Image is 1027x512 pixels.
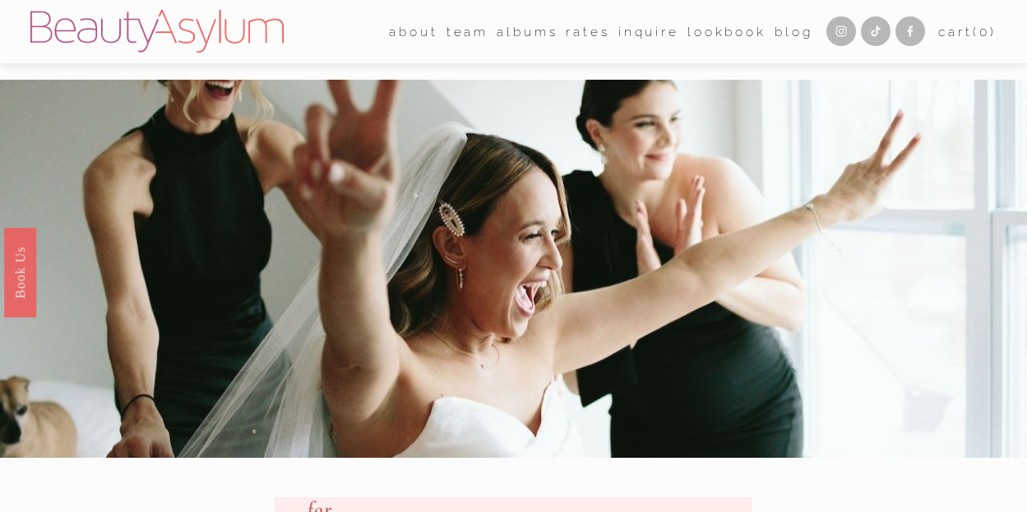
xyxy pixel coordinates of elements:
[497,19,557,44] a: albums
[687,19,766,44] a: Lookbook
[826,16,856,46] a: Instagram
[389,21,437,44] span: about
[30,10,283,53] img: Beauty Asylum | Bridal Hair &amp; Makeup Charlotte &amp; Atlanta
[446,21,489,44] span: team
[566,19,609,44] a: Rates
[4,227,36,316] a: Book Us
[895,16,925,46] a: Facebook
[979,24,990,39] span: 0
[618,19,679,44] a: Inquire
[446,19,489,44] a: folder dropdown
[938,21,996,44] a: 0 items in cart
[861,16,891,46] a: TikTok
[973,24,997,39] span: ( )
[389,19,437,44] a: folder dropdown
[775,19,813,44] a: Blog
